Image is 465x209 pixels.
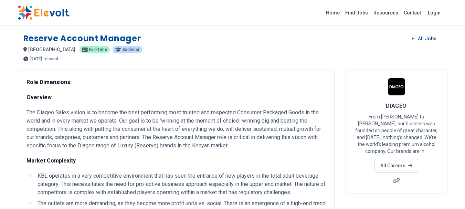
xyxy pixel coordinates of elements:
[123,48,139,52] span: Bachelor
[354,113,439,155] p: From [PERSON_NAME] to [PERSON_NAME], our business was founded on people of great character, and [...
[386,103,407,109] span: DIAGEO
[388,78,405,95] img: DIAGEO
[342,7,371,18] a: Find Jobs
[323,7,342,18] a: Home
[35,172,326,197] li: KBL operates in a very competitive environment that has seen the entrance of new players in the t...
[374,159,418,173] a: All Careers
[371,7,401,18] a: Resources
[27,108,326,150] p: The Diageo Sales vision is to become the best performing most trusted and respected Consumer Pack...
[27,79,72,85] strong: Role Dimensions:
[406,33,442,44] a: All Jobs
[424,6,445,20] a: Login
[30,57,42,61] span: [DATE]
[18,6,70,20] img: Elevolt
[89,48,107,52] span: Full-time
[27,157,76,164] strong: Market Complexity
[23,33,141,44] h1: Reserve Account Manager
[43,57,58,61] p: - closed
[401,7,424,18] a: Contact
[27,94,52,101] strong: Overview
[28,47,75,52] span: [GEOGRAPHIC_DATA]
